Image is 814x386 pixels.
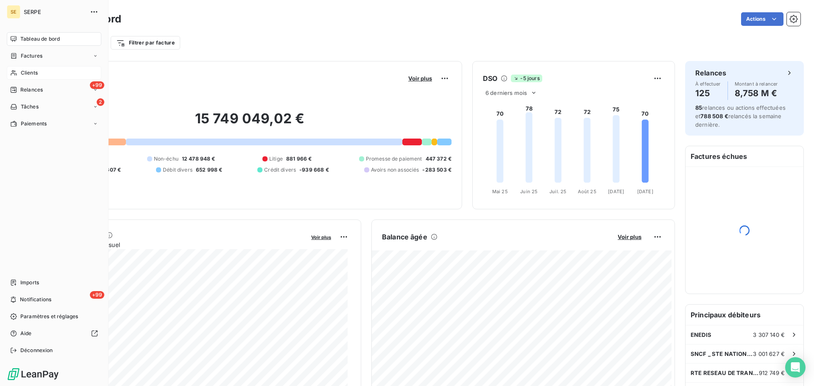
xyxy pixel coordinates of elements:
div: Open Intercom Messenger [785,357,806,378]
span: Tâches [21,103,39,111]
button: Voir plus [615,233,644,241]
tspan: [DATE] [608,189,624,194]
button: Voir plus [406,75,435,82]
h4: 125 [695,86,721,100]
span: -939 668 € [299,166,329,174]
span: 447 372 € [426,155,452,163]
span: Clients [21,69,38,77]
span: Chiffre d'affaires mensuel [48,240,305,249]
span: Tableau de bord [20,35,60,43]
span: Relances [20,86,43,94]
div: SE [7,5,20,19]
span: Débit divers [163,166,192,174]
span: Voir plus [311,234,331,240]
span: À effectuer [695,81,721,86]
h6: DSO [483,73,497,83]
tspan: Juil. 25 [549,189,566,194]
span: Crédit divers [264,166,296,174]
span: Imports [20,279,39,286]
span: SERPE [24,8,85,15]
span: 788 508 € [700,113,728,119]
span: -283 503 € [422,166,452,174]
span: 652 998 € [196,166,222,174]
span: 912 749 € [759,369,785,376]
span: Paiements [21,120,47,128]
span: -5 jours [511,75,542,82]
h6: Relances [695,68,726,78]
h6: Factures échues [686,146,803,167]
span: 12 478 948 € [182,155,215,163]
img: Logo LeanPay [7,367,59,381]
h4: 8,758 M € [735,86,778,100]
span: 3 307 140 € [753,331,785,338]
span: 3 001 627 € [753,350,785,357]
a: Aide [7,327,101,340]
h2: 15 749 049,02 € [48,110,452,136]
tspan: Juin 25 [520,189,538,194]
span: ENEDIS [691,331,711,338]
span: Avoirs non associés [371,166,419,174]
span: Litige [269,155,283,163]
span: RTE RESEAU DE TRANSPORT ELECTRICITE [691,369,759,376]
h6: Principaux débiteurs [686,305,803,325]
tspan: Août 25 [578,189,597,194]
h6: Balance âgée [382,232,427,242]
button: Voir plus [309,233,334,241]
span: SNCF _ STE NATIONALE [691,350,753,357]
span: 881 966 € [286,155,312,163]
span: +99 [90,81,104,89]
span: Paramètres et réglages [20,313,78,320]
span: Voir plus [408,75,432,82]
span: Déconnexion [20,347,53,354]
tspan: Mai 25 [492,189,508,194]
span: Montant à relancer [735,81,778,86]
span: relances ou actions effectuées et relancés la semaine dernière. [695,104,786,128]
span: +99 [90,291,104,299]
span: Promesse de paiement [366,155,422,163]
span: Non-échu [154,155,178,163]
span: 2 [97,98,104,106]
button: Filtrer par facture [111,36,180,50]
span: Aide [20,330,32,337]
span: 6 derniers mois [485,89,527,96]
span: Notifications [20,296,51,303]
span: Voir plus [618,233,641,240]
button: Actions [741,12,783,26]
span: Factures [21,52,42,60]
tspan: [DATE] [637,189,653,194]
span: 85 [695,104,702,111]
